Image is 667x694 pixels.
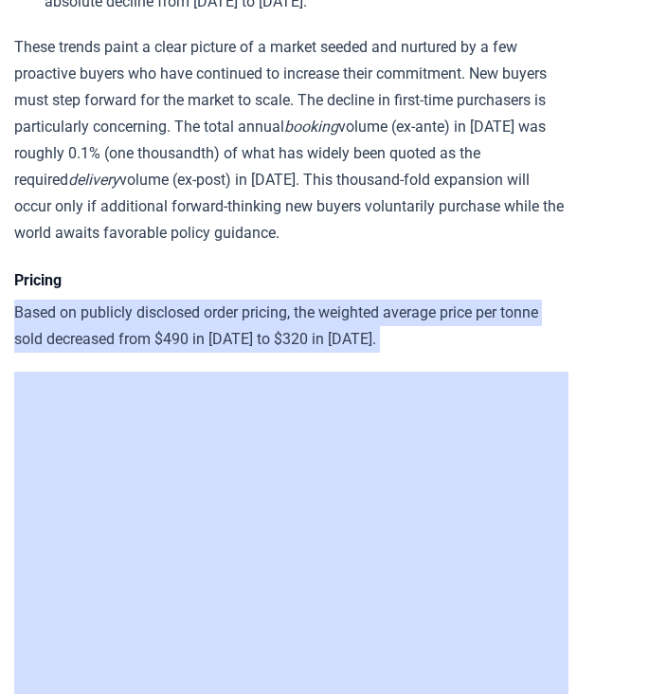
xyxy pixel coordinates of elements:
[14,300,568,353] p: Based on publicly disclosed order pricing, the weighted average price per tonne sold decreased fr...
[284,118,338,136] em: booking
[14,269,568,292] h4: Pricing
[68,171,119,189] em: delivery
[14,34,568,247] p: These trends paint a clear picture of a market seeded and nurtured by a few proactive buyers who ...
